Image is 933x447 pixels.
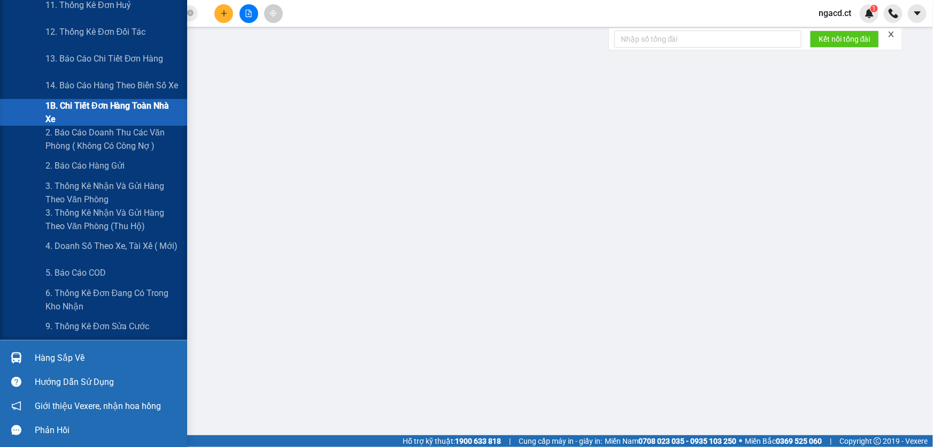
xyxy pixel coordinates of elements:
[870,5,878,12] sup: 1
[45,266,106,279] span: 5. Báo cáo COD
[35,422,179,438] div: Phản hồi
[776,437,822,445] strong: 0369 525 060
[403,435,501,447] span: Hỗ trợ kỹ thuật:
[11,425,21,435] span: message
[45,206,179,233] span: 3. Thống kê nhận và gửi hàng theo văn phòng (thu hộ)
[872,5,876,12] span: 1
[638,437,736,445] strong: 0708 023 035 - 0935 103 250
[913,9,922,18] span: caret-down
[220,10,228,17] span: plus
[810,31,879,48] button: Kết nối tổng đài
[187,9,194,19] span: close-circle
[455,437,501,445] strong: 1900 633 818
[245,10,252,17] span: file-add
[214,4,233,23] button: plus
[45,286,179,313] span: 6. Thống kê đơn đang có trong kho nhận
[865,9,874,18] img: icon-new-feature
[187,10,194,16] span: close-circle
[45,52,164,65] span: 13. Báo cáo chi tiết đơn hàng
[874,437,881,445] span: copyright
[35,399,161,413] span: Giới thiệu Vexere, nhận hoa hồng
[35,374,179,390] div: Hướng dẫn sử dụng
[45,159,125,172] span: 2. Báo cáo hàng gửi
[908,4,927,23] button: caret-down
[45,79,178,92] span: 14. Báo cáo hàng theo biển số xe
[614,31,801,48] input: Nhập số tổng đài
[519,435,602,447] span: Cung cấp máy in - giấy in:
[45,179,179,206] span: 3. Thống kê nhận và gửi hàng theo văn phòng
[889,9,898,18] img: phone-icon
[45,320,150,333] span: 9. Thống kê đơn sửa cước
[11,377,21,387] span: question-circle
[888,31,895,38] span: close
[45,25,145,39] span: 12. Thống kê đơn đối tác
[11,352,22,363] img: warehouse-icon
[35,350,179,366] div: Hàng sắp về
[45,239,178,253] span: 4. Doanh số theo xe, tài xế ( mới)
[11,401,21,411] span: notification
[739,439,742,443] span: ⚪️
[269,10,277,17] span: aim
[810,6,860,20] span: ngacd.ct
[745,435,822,447] span: Miền Bắc
[605,435,736,447] span: Miền Nam
[240,4,258,23] button: file-add
[819,33,870,45] span: Kết nối tổng đài
[45,99,179,126] span: 1B. Chi tiết đơn hàng toàn nhà xe
[830,435,831,447] span: |
[45,126,179,153] span: 2. Báo cáo doanh thu các văn phòng ( không có công nợ )
[264,4,283,23] button: aim
[509,435,511,447] span: |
